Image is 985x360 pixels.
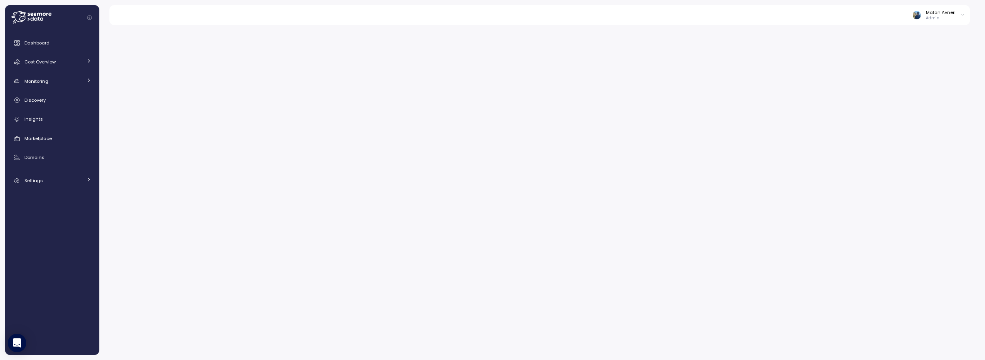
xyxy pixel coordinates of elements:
[8,334,26,352] div: Open Intercom Messenger
[24,78,48,84] span: Monitoring
[913,11,921,19] img: ALV-UjVeF7uAj8JZOyQvuQXjdEc_qOHNwDjY36_lEg8bh9TBSCKZ-Cc0SmWOp3YtIsoD_O7680VtxCdy4kSJvtW9Ongi7Kfv8...
[926,9,956,15] div: Matan Avneri
[85,15,94,20] button: Collapse navigation
[8,131,96,146] a: Marketplace
[8,112,96,127] a: Insights
[8,54,96,70] a: Cost Overview
[24,116,43,122] span: Insights
[8,92,96,108] a: Discovery
[24,59,56,65] span: Cost Overview
[24,97,46,103] span: Discovery
[8,35,96,51] a: Dashboard
[24,177,43,184] span: Settings
[24,40,49,46] span: Dashboard
[8,173,96,188] a: Settings
[24,135,52,142] span: Marketplace
[24,154,44,160] span: Domains
[926,15,956,21] p: Admin
[8,150,96,165] a: Domains
[8,73,96,89] a: Monitoring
